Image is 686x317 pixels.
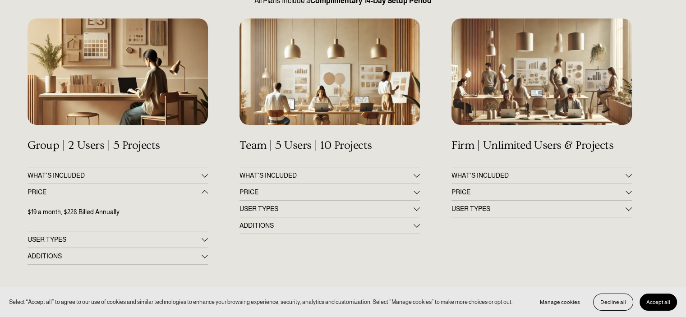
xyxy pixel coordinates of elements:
button: USER TYPES [239,201,420,217]
span: PRICE [28,188,202,196]
span: USER TYPES [28,236,202,243]
span: WHAT’S INCLUDED [451,172,626,179]
span: ADDITIONS [239,222,414,229]
button: WHAT’S INCLUDED [451,167,632,184]
span: Accept all [646,299,670,305]
span: USER TYPES [239,205,414,212]
p: Select “Accept all” to agree to our use of cookies and similar technologies to enhance your brows... [9,298,513,306]
span: Decline all [600,299,626,305]
span: PRICE [239,188,414,196]
button: Manage cookies [533,294,587,311]
span: WHAT'S INCLUDED [239,172,414,179]
button: WHAT'S INCLUDED [239,167,420,184]
button: USER TYPES [451,201,632,217]
span: ADDITIONS [28,253,202,260]
h4: Group | 2 Users | 5 Projects [28,139,208,152]
button: ADDITIONS [239,217,420,234]
span: Manage cookies [540,299,580,305]
span: USER TYPES [451,205,626,212]
h4: Firm | Unlimited Users & Projects [451,139,632,152]
button: Accept all [640,294,677,311]
button: USER TYPES [28,231,208,248]
h4: Team | 5 Users | 10 Projects [239,139,420,152]
button: Decline all [593,294,633,311]
button: ADDITIONS [28,248,208,264]
span: PRICE [451,188,626,196]
button: PRICE [239,184,420,200]
span: WHAT'S INCLUDED [28,172,202,179]
button: WHAT'S INCLUDED [28,167,208,184]
button: PRICE [451,184,632,200]
p: $19 a month, $228 Billed Annually [28,207,208,217]
button: PRICE [28,184,208,200]
div: PRICE [28,200,208,231]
